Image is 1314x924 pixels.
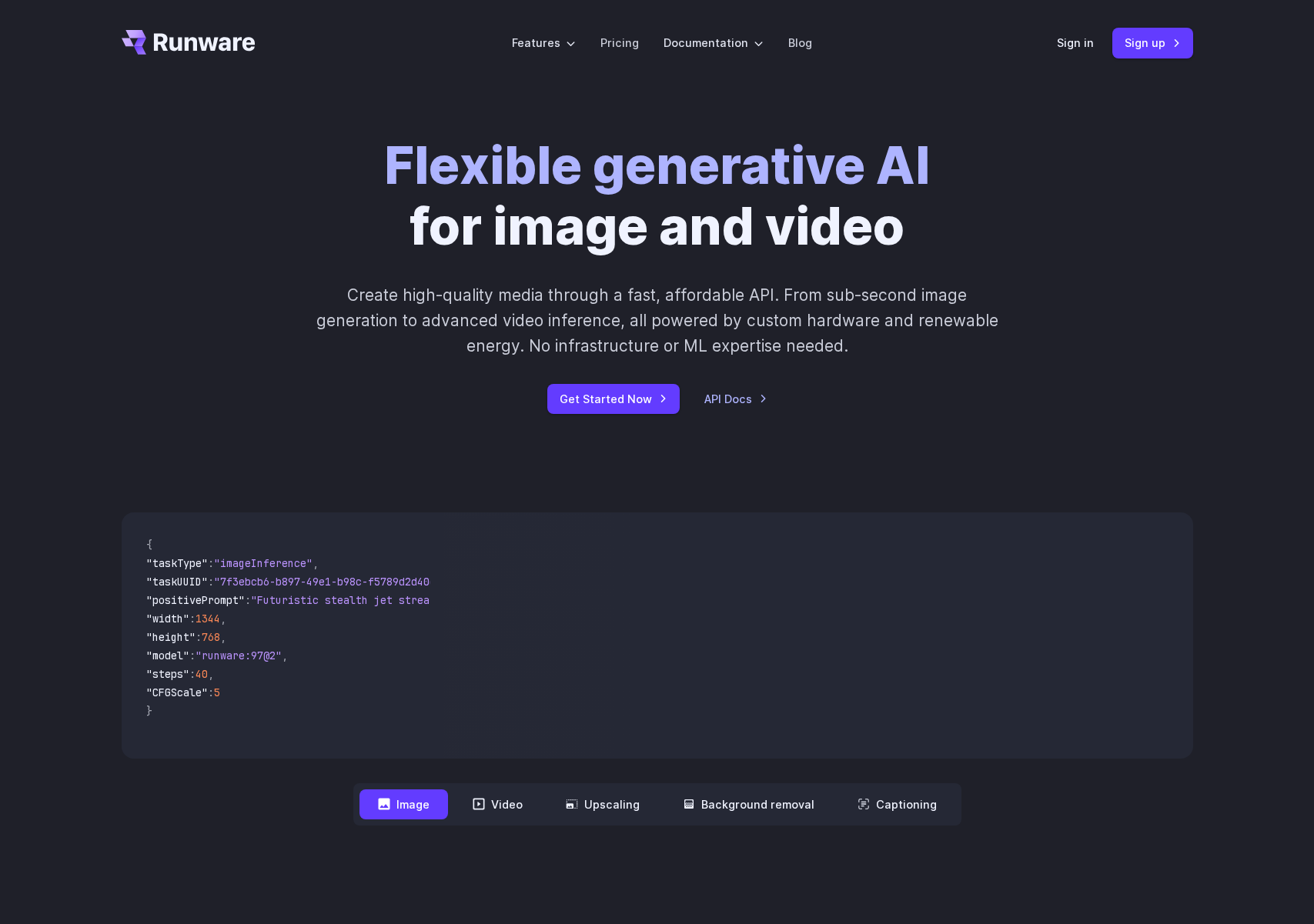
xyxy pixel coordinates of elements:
[146,649,189,662] span: "model"
[220,630,226,644] span: ,
[122,30,256,55] a: Go to /
[214,685,220,699] span: 5
[146,556,208,570] span: "taskType"
[146,593,245,607] span: "positivePrompt"
[196,649,282,662] span: "runware:97@2"
[146,575,208,589] span: "taskUUID"
[1112,28,1193,58] a: Sign up
[839,789,955,819] button: Captioning
[512,34,576,52] label: Features
[146,630,196,644] span: "height"
[146,704,152,718] span: }
[600,34,639,52] a: Pricing
[146,538,152,552] span: {
[146,612,189,625] span: "width"
[146,685,208,699] span: "CFGScale"
[454,789,541,819] button: Video
[1057,34,1094,52] a: Sign in
[196,667,208,681] span: 40
[146,667,189,681] span: "steps"
[196,630,202,644] span: :
[384,135,930,196] strong: Flexible generative AI
[220,612,226,625] span: ,
[189,612,196,625] span: :
[208,667,214,681] span: ,
[359,789,448,819] button: Image
[664,34,764,52] label: Documentation
[313,556,319,570] span: ,
[208,685,214,699] span: :
[214,575,448,589] span: "7f3ebcb6-b897-49e1-b98c-f5789d2d40d7"
[384,135,930,258] h1: for image and video
[189,649,196,662] span: :
[214,556,313,570] span: "imageInference"
[314,282,1000,359] p: Create high-quality media through a fast, affordable API. From sub-second image generation to adv...
[282,649,288,662] span: ,
[547,789,658,819] button: Upscaling
[202,630,220,644] span: 768
[547,384,680,414] a: Get Started Now
[245,593,251,607] span: :
[664,789,833,819] button: Background removal
[251,593,811,607] span: "Futuristic stealth jet streaking through a neon-lit cityscape with glowing purple exhaust"
[208,575,214,589] span: :
[704,390,767,408] a: API Docs
[189,667,196,681] span: :
[196,612,220,625] span: 1344
[208,556,214,570] span: :
[788,34,812,52] a: Blog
